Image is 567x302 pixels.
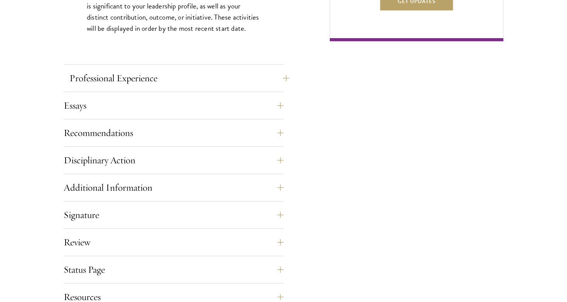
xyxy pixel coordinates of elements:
button: Review [64,233,283,252]
button: Professional Experience [69,69,289,87]
button: Signature [64,206,283,224]
button: Additional Information [64,178,283,197]
button: Status Page [64,260,283,279]
button: Disciplinary Action [64,151,283,169]
button: Recommendations [64,124,283,142]
button: Essays [64,96,283,115]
